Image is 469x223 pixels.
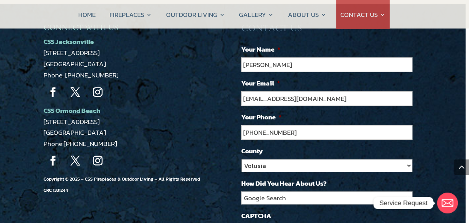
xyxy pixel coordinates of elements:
[44,83,63,102] a: Follow on Facebook
[44,106,100,116] a: CSS Ormond Beach
[241,113,282,121] label: Your Phone
[64,139,117,149] a: [PHONE_NUMBER]
[44,127,106,137] a: [GEOGRAPHIC_DATA]
[44,70,119,80] a: Phone: [PHONE_NUMBER]
[44,48,100,58] a: [STREET_ADDRESS]
[44,139,117,149] span: Phone:
[241,45,281,54] label: Your Name
[44,151,63,171] a: Follow on Facebook
[241,23,419,38] h3: CONTACT US
[241,211,271,220] label: CAPTCHA
[44,59,106,69] a: [GEOGRAPHIC_DATA]
[66,83,85,102] a: Follow on X
[44,117,100,127] a: [STREET_ADDRESS]
[44,176,200,194] span: Copyright © 2025 – CSS Fireplaces & Outdoor Living – All Rights Reserved
[44,187,68,194] span: CRC 1331244
[241,179,327,188] label: How Did You Hear About Us?
[241,147,263,155] label: County
[88,83,108,102] a: Follow on Instagram
[44,37,94,47] a: CSS Jacksonville
[88,151,108,171] a: Follow on Instagram
[241,79,280,87] label: Your Email
[44,23,118,32] span: CONNECT WITH US
[437,193,458,213] a: Email
[66,151,85,171] a: Follow on X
